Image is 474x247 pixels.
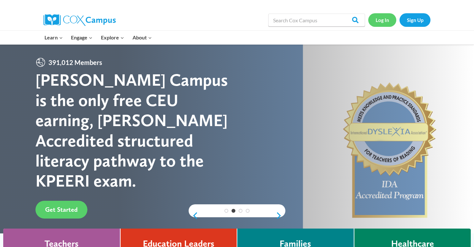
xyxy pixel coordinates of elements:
button: Child menu of About [128,31,156,44]
nav: Primary Navigation [40,31,156,44]
button: Child menu of Engage [67,31,97,44]
img: Cox Campus [44,14,116,26]
div: [PERSON_NAME] Campus is the only free CEU earning, [PERSON_NAME] Accredited structured literacy p... [35,70,237,191]
nav: Secondary Navigation [368,13,430,27]
a: Get Started [35,201,87,219]
a: Sign Up [400,13,430,27]
a: Log In [368,13,396,27]
button: Child menu of Explore [97,31,128,44]
span: Get Started [45,206,78,213]
input: Search Cox Campus [268,14,365,27]
button: Child menu of Learn [40,31,67,44]
span: 391,012 Members [46,57,105,68]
